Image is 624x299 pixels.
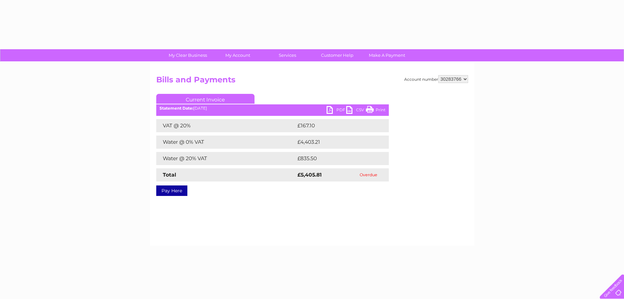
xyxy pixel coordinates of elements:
a: Make A Payment [360,49,414,61]
strong: £5,405.81 [297,172,322,178]
td: VAT @ 20% [156,119,296,132]
a: My Account [211,49,265,61]
strong: Total [163,172,176,178]
td: Water @ 0% VAT [156,136,296,149]
td: £4,403.21 [296,136,378,149]
a: Services [260,49,314,61]
a: My Clear Business [161,49,215,61]
td: Water @ 20% VAT [156,152,296,165]
a: Print [366,106,386,116]
a: Pay Here [156,185,187,196]
div: [DATE] [156,106,389,111]
td: Overdue [349,168,389,182]
td: £167.10 [296,119,376,132]
div: Account number [404,75,468,83]
a: Current Invoice [156,94,255,104]
a: CSV [346,106,366,116]
b: Statement Date: [160,106,193,111]
a: PDF [327,106,346,116]
h2: Bills and Payments [156,75,468,88]
a: Customer Help [310,49,364,61]
td: £835.50 [296,152,377,165]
